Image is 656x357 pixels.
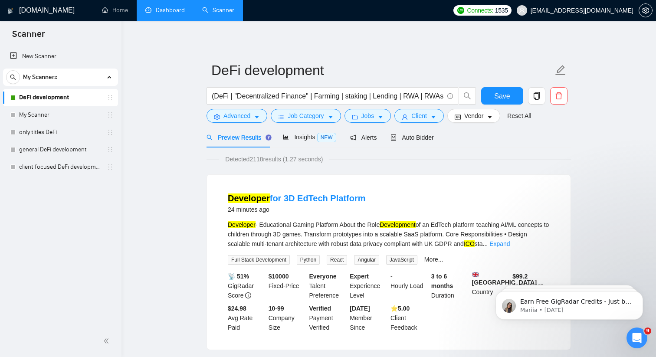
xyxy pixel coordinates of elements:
[507,111,531,121] a: Reset All
[472,272,537,286] b: [GEOGRAPHIC_DATA]
[19,89,102,106] a: DeFi development
[317,133,336,142] span: NEW
[207,134,213,141] span: search
[390,305,410,312] b: ⭐️ 5.00
[207,134,269,141] span: Preview Results
[487,114,493,120] span: caret-down
[267,272,308,300] div: Fixed-Price
[267,304,308,332] div: Company Size
[228,255,290,265] span: Full Stack Development
[269,273,289,280] b: $ 10000
[3,48,118,65] li: New Scanner
[226,304,267,332] div: Avg Rate Paid
[424,256,443,263] a: More...
[402,114,408,120] span: user
[390,134,397,141] span: robot
[489,240,510,247] a: Expand
[245,292,251,298] span: info-circle
[361,111,374,121] span: Jobs
[551,92,567,100] span: delete
[228,305,246,312] b: $24.98
[254,114,260,120] span: caret-down
[644,328,651,334] span: 9
[350,134,356,141] span: notification
[390,273,393,280] b: -
[6,70,20,84] button: search
[10,48,111,65] a: New Scanner
[212,91,443,102] input: Search Freelance Jobs...
[3,69,118,176] li: My Scanners
[528,92,545,100] span: copy
[269,305,284,312] b: 10-99
[7,74,20,80] span: search
[271,109,341,123] button: barsJob Categorycaret-down
[350,134,377,141] span: Alerts
[519,7,525,13] span: user
[23,69,57,86] span: My Scanners
[228,221,256,228] mark: Developer
[411,111,427,121] span: Client
[228,204,366,215] div: 24 minutes ago
[389,272,430,300] div: Hourly Load
[470,272,511,300] div: Country
[455,114,461,120] span: idcard
[467,6,493,15] span: Connects:
[464,111,483,121] span: Vendor
[102,7,128,14] a: homeHome
[5,28,52,46] span: Scanner
[328,114,334,120] span: caret-down
[350,273,369,280] b: Expert
[639,7,653,14] a: setting
[228,220,550,249] div: - Educational Gaming Platform About the Role of an EdTech platform teaching AI/ML concepts to chi...
[103,337,112,345] span: double-left
[202,7,234,14] a: searchScanner
[483,240,488,247] span: ...
[348,304,389,332] div: Member Since
[228,193,270,203] mark: Developer
[19,158,102,176] a: client focused DeFi development
[431,273,453,289] b: 3 to 6 months
[107,164,114,170] span: holder
[457,7,464,14] img: upwork-logo.png
[288,111,324,121] span: Job Category
[464,240,475,247] mark: ICO
[350,305,370,312] b: [DATE]
[7,4,13,18] img: logo
[447,109,500,123] button: idcardVendorcaret-down
[390,134,433,141] span: Auto Bidder
[19,106,102,124] a: My Scanner
[228,273,249,280] b: 📡 51%
[223,111,250,121] span: Advanced
[278,114,284,120] span: bars
[107,111,114,118] span: holder
[626,328,647,348] iframe: Intercom live chat
[214,114,220,120] span: setting
[309,305,331,312] b: Verified
[297,255,320,265] span: Python
[344,109,391,123] button: folderJobscaret-down
[472,272,479,278] img: 🇬🇧
[107,146,114,153] span: holder
[308,272,348,300] div: Talent Preference
[495,6,508,15] span: 1535
[639,7,652,14] span: setting
[447,93,453,99] span: info-circle
[19,141,102,158] a: general DeFi development
[207,109,267,123] button: settingAdvancedcaret-down
[107,94,114,101] span: holder
[309,273,337,280] b: Everyone
[430,114,436,120] span: caret-down
[228,193,366,203] a: Developerfor 3D EdTech Platform
[19,124,102,141] a: only titles DeFi
[555,65,566,76] span: edit
[308,304,348,332] div: Payment Verified
[107,129,114,136] span: holder
[145,7,185,14] a: dashboardDashboard
[394,109,444,123] button: userClientcaret-down
[265,134,272,141] div: Tooltip anchor
[481,87,523,105] button: Save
